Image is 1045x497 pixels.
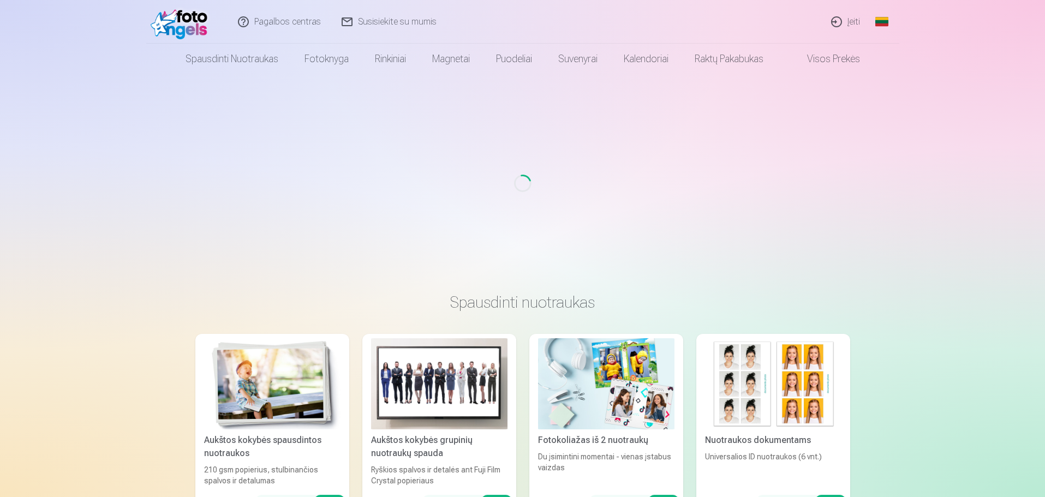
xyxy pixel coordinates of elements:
[362,44,419,74] a: Rinkiniai
[367,464,512,486] div: Ryškios spalvos ir detalės ant Fuji Film Crystal popieriaus
[204,338,341,429] img: Aukštos kokybės spausdintos nuotraukos
[705,338,841,429] img: Nuotraukos dokumentams
[701,434,846,447] div: Nuotraukos dokumentams
[545,44,611,74] a: Suvenyrai
[777,44,873,74] a: Visos prekės
[200,464,345,486] div: 210 gsm popierius, stulbinančios spalvos ir detalumas
[538,338,674,429] img: Fotokoliažas iš 2 nuotraukų
[682,44,777,74] a: Raktų pakabukas
[611,44,682,74] a: Kalendoriai
[483,44,545,74] a: Puodeliai
[200,434,345,460] div: Aukštos kokybės spausdintos nuotraukos
[534,434,679,447] div: Fotokoliažas iš 2 nuotraukų
[534,451,679,486] div: Du įsimintini momentai - vienas įstabus vaizdas
[371,338,507,429] img: Aukštos kokybės grupinių nuotraukų spauda
[701,451,846,486] div: Universalios ID nuotraukos (6 vnt.)
[291,44,362,74] a: Fotoknyga
[367,434,512,460] div: Aukštos kokybės grupinių nuotraukų spauda
[151,4,213,39] img: /fa2
[172,44,291,74] a: Spausdinti nuotraukas
[419,44,483,74] a: Magnetai
[204,292,841,312] h3: Spausdinti nuotraukas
